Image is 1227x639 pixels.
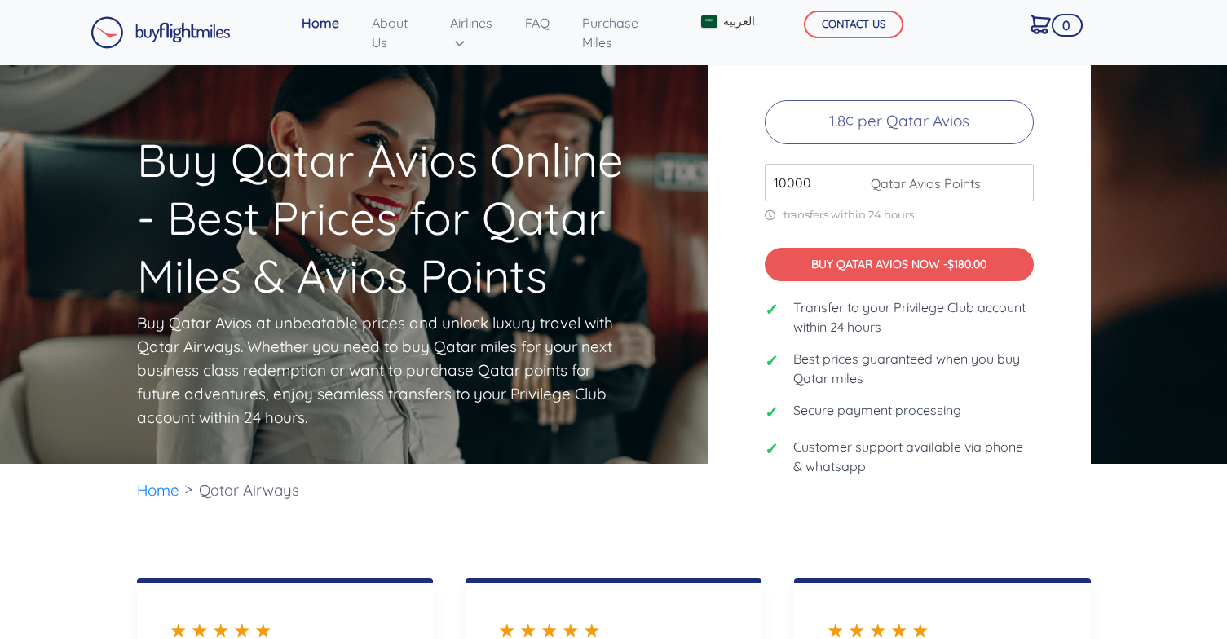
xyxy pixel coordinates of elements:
span: ✓ [765,349,781,373]
img: Buy Flight Miles Logo [90,16,231,49]
p: transfers within 24 hours [765,208,1034,222]
img: Arabic [701,15,717,28]
a: العربية [695,7,760,37]
a: 0 [1024,7,1057,41]
p: 1.8¢ per Qatar Avios [765,100,1034,144]
a: Buy Flight Miles Logo [90,12,231,53]
a: Home [295,7,346,39]
a: Home [137,480,179,500]
span: Customer support available via phone & whatsapp [793,437,1034,476]
button: BUY QATAR AVIOS NOW -$180.00 [765,248,1034,281]
span: Transfer to your Privilege Club account within 24 hours [793,297,1034,337]
button: CONTACT US [804,11,903,38]
img: Cart [1031,15,1051,34]
span: Best prices guaranteed when you buy Qatar miles [793,349,1034,388]
span: 0 [1052,14,1082,37]
span: Qatar Avios Points [863,174,981,193]
li: Qatar Airways [191,464,307,517]
p: Buy Qatar Avios at unbeatable prices and unlock luxury travel with Qatar Airways. Whether you nee... [137,311,618,430]
a: About Us [365,7,425,59]
span: Secure payment processing [793,400,961,420]
span: العربية [723,13,755,30]
a: Purchase Miles [576,7,667,59]
span: $180.00 [947,257,986,271]
span: ✓ [765,400,781,425]
a: FAQ [519,7,556,39]
h1: Buy Qatar Avios Online - Best Prices for Qatar Miles & Avios Points [137,38,644,305]
span: ✓ [765,437,781,461]
span: ✓ [765,297,781,322]
a: Airlines [444,7,499,59]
